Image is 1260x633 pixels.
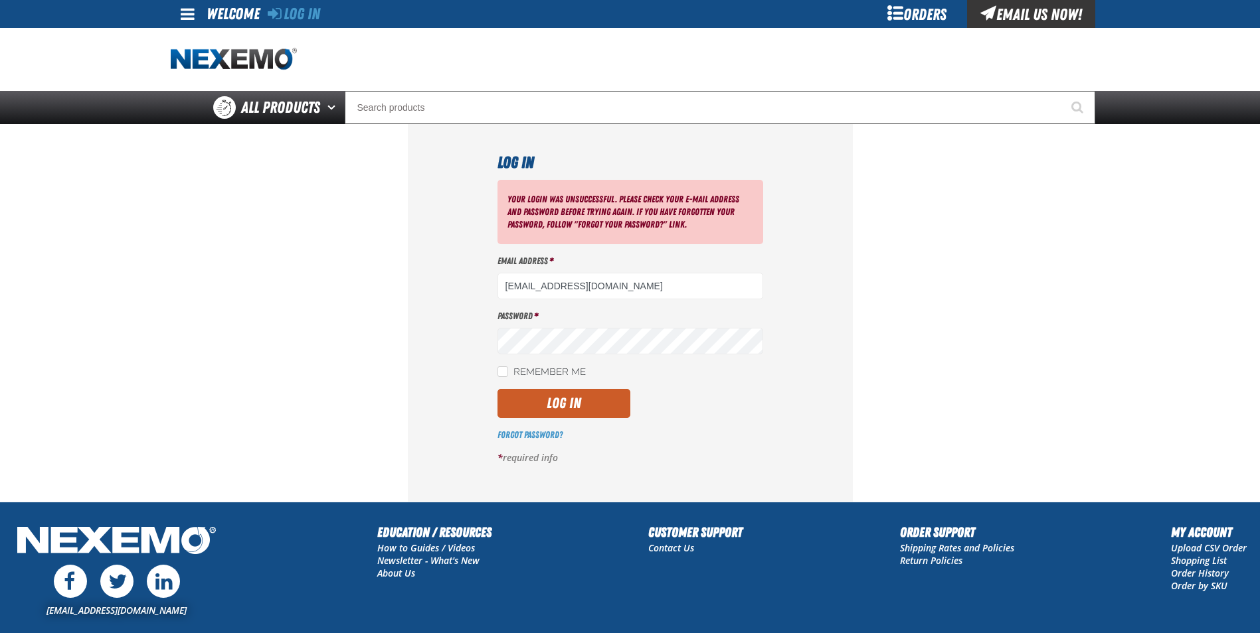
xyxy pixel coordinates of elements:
[171,48,297,71] a: Home
[1171,522,1247,542] h2: My Account
[497,255,763,267] label: Email Address
[268,5,320,23] a: Log In
[46,604,187,616] a: [EMAIL_ADDRESS][DOMAIN_NAME]
[1171,554,1227,567] a: Shopping List
[497,366,586,379] label: Remember Me
[13,522,220,561] img: Nexemo Logo
[345,91,1095,124] input: Search
[497,151,763,175] h1: Log In
[497,310,763,322] label: Password
[1171,567,1229,579] a: Order History
[900,541,1014,554] a: Shipping Rates and Policies
[1171,579,1227,592] a: Order by SKU
[497,429,563,440] a: Forgot Password?
[171,48,297,71] img: Nexemo logo
[377,554,480,567] a: Newsletter - What's New
[323,91,345,124] button: Open All Products pages
[377,522,492,542] h2: Education / Resources
[900,554,962,567] a: Return Policies
[241,96,320,119] span: All Products
[497,366,508,377] input: Remember Me
[377,567,415,579] a: About Us
[377,541,475,554] a: How to Guides / Videos
[497,389,630,418] button: Log In
[497,180,763,244] div: Your login was unsuccessful. Please check your e-mail address and password before trying again. I...
[1062,91,1095,124] button: Start Searching
[497,452,763,464] p: required info
[648,541,694,554] a: Contact Us
[900,522,1014,542] h2: Order Support
[1171,541,1247,554] a: Upload CSV Order
[648,522,743,542] h2: Customer Support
